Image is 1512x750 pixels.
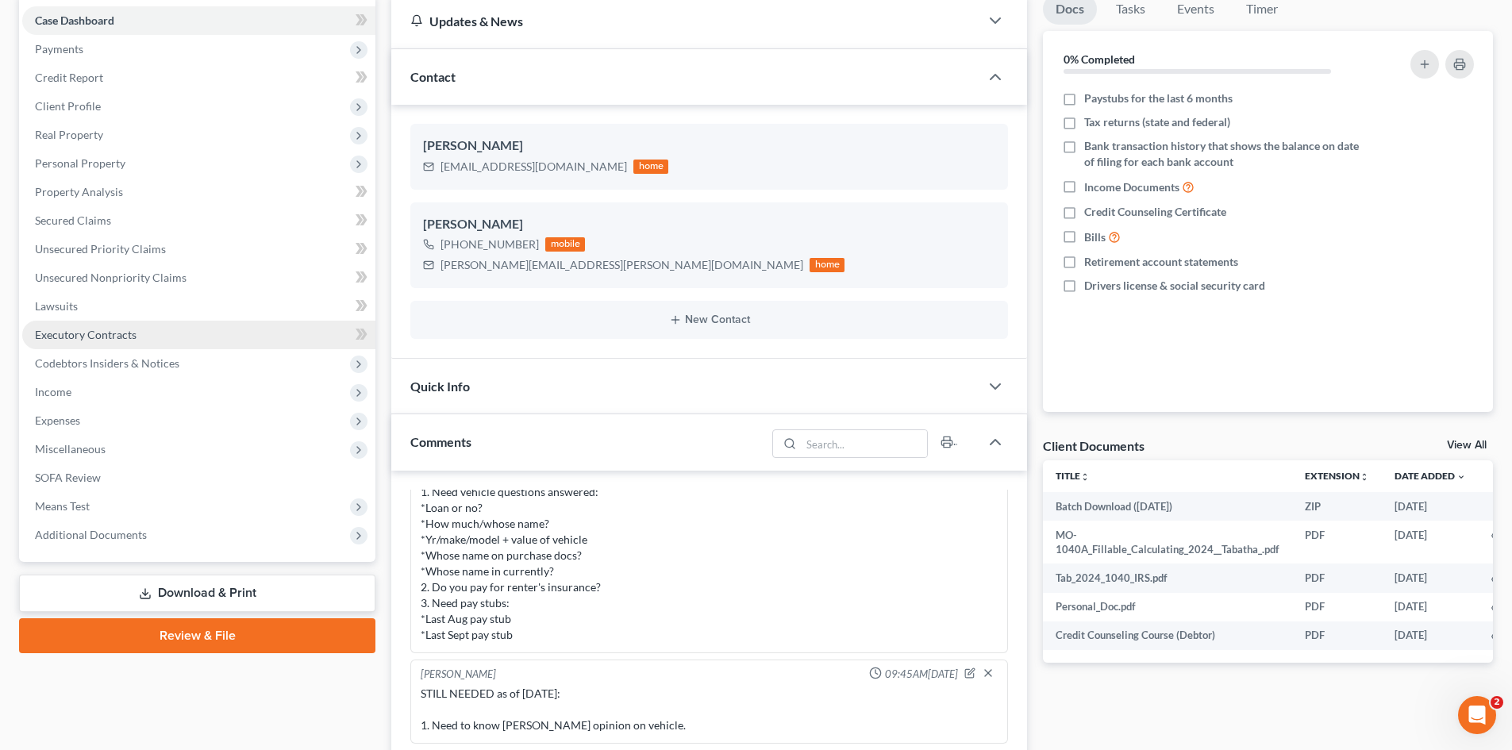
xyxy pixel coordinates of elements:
[1043,621,1292,650] td: Credit Counseling Course (Debtor)
[35,13,114,27] span: Case Dashboard
[545,237,585,252] div: mobile
[35,185,123,198] span: Property Analysis
[885,667,958,682] span: 09:45AM[DATE]
[1292,521,1382,564] td: PDF
[22,463,375,492] a: SOFA Review
[22,321,375,349] a: Executory Contracts
[22,178,375,206] a: Property Analysis
[1084,90,1233,106] span: Paystubs for the last 6 months
[35,499,90,513] span: Means Test
[441,159,627,175] div: [EMAIL_ADDRESS][DOMAIN_NAME]
[423,215,995,234] div: [PERSON_NAME]
[1056,470,1090,482] a: Titleunfold_more
[410,69,456,84] span: Contact
[1064,52,1135,66] strong: 0% Completed
[19,618,375,653] a: Review & File
[19,575,375,612] a: Download & Print
[423,313,995,326] button: New Contact
[1382,492,1479,521] td: [DATE]
[22,206,375,235] a: Secured Claims
[35,528,147,541] span: Additional Documents
[410,13,960,29] div: Updates & News
[1458,696,1496,734] iframe: Intercom live chat
[35,413,80,427] span: Expenses
[1447,440,1487,451] a: View All
[421,452,998,643] div: STILL NEEDED as of [DATE]: 1. Need vehicle questions answered: *Loan or no? *How much/whose name?...
[802,430,928,457] input: Search...
[1292,563,1382,592] td: PDF
[35,71,103,84] span: Credit Report
[1084,138,1367,170] span: Bank transaction history that shows the balance on date of filing for each bank account
[22,235,375,263] a: Unsecured Priority Claims
[35,156,125,170] span: Personal Property
[410,379,470,394] span: Quick Info
[810,258,844,272] div: home
[22,6,375,35] a: Case Dashboard
[633,160,668,174] div: home
[1043,563,1292,592] td: Tab_2024_1040_IRS.pdf
[441,237,539,252] div: [PHONE_NUMBER]
[1043,437,1145,454] div: Client Documents
[421,667,496,683] div: [PERSON_NAME]
[22,63,375,92] a: Credit Report
[421,686,998,733] div: STILL NEEDED as of [DATE]: 1. Need to know [PERSON_NAME] opinion on vehicle.
[35,42,83,56] span: Payments
[1043,521,1292,564] td: MO-1040A_Fillable_Calculating_2024__Tabatha_.pdf
[1043,492,1292,521] td: Batch Download ([DATE])
[1292,492,1382,521] td: ZIP
[35,299,78,313] span: Lawsuits
[1292,621,1382,650] td: PDF
[1084,204,1226,220] span: Credit Counseling Certificate
[1084,229,1106,245] span: Bills
[1491,696,1503,709] span: 2
[423,137,995,156] div: [PERSON_NAME]
[1382,593,1479,621] td: [DATE]
[22,263,375,292] a: Unsecured Nonpriority Claims
[35,471,101,484] span: SOFA Review
[35,356,179,370] span: Codebtors Insiders & Notices
[1043,593,1292,621] td: Personal_Doc.pdf
[22,292,375,321] a: Lawsuits
[1382,621,1479,650] td: [DATE]
[1292,593,1382,621] td: PDF
[441,257,803,273] div: [PERSON_NAME][EMAIL_ADDRESS][PERSON_NAME][DOMAIN_NAME]
[1382,521,1479,564] td: [DATE]
[1360,472,1369,482] i: unfold_more
[1084,254,1238,270] span: Retirement account statements
[1084,278,1265,294] span: Drivers license & social security card
[1456,472,1466,482] i: expand_more
[35,271,187,284] span: Unsecured Nonpriority Claims
[35,213,111,227] span: Secured Claims
[1084,179,1179,195] span: Income Documents
[35,385,71,398] span: Income
[35,242,166,256] span: Unsecured Priority Claims
[1080,472,1090,482] i: unfold_more
[1084,114,1230,130] span: Tax returns (state and federal)
[35,128,103,141] span: Real Property
[1395,470,1466,482] a: Date Added expand_more
[35,442,106,456] span: Miscellaneous
[35,328,137,341] span: Executory Contracts
[1382,563,1479,592] td: [DATE]
[35,99,101,113] span: Client Profile
[1305,470,1369,482] a: Extensionunfold_more
[410,434,471,449] span: Comments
